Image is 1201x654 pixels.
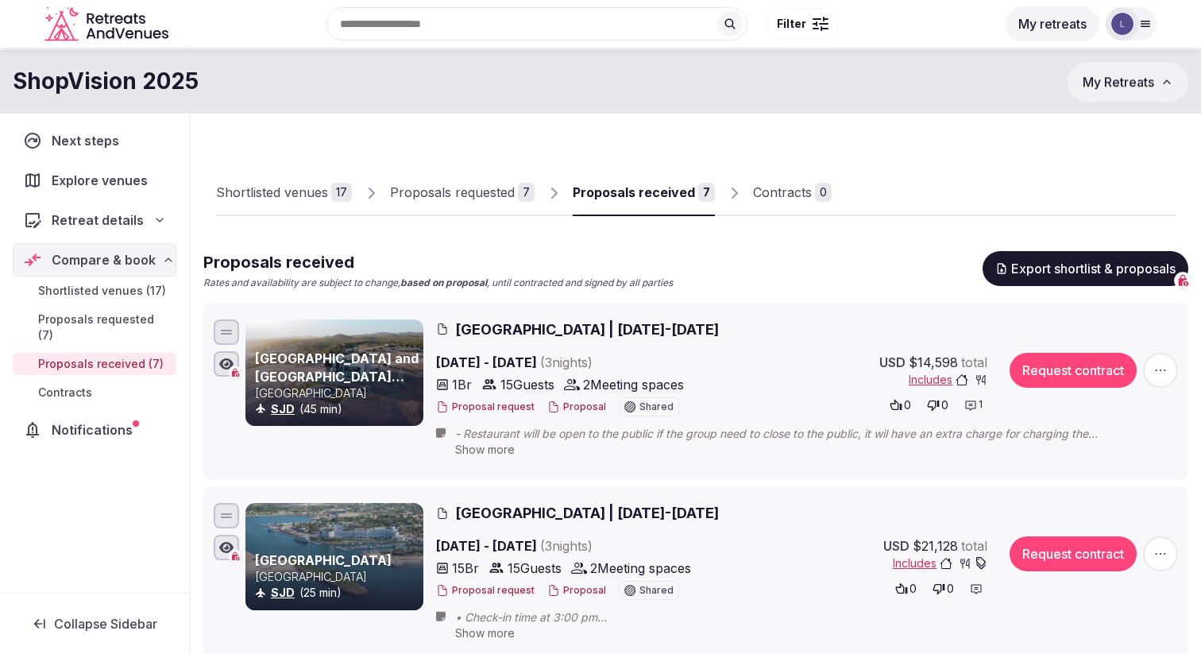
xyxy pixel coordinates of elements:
[777,16,806,32] span: Filter
[1006,6,1099,41] button: My retreats
[203,277,673,290] p: Rates and availability are subject to change, , until contracted and signed by all parties
[947,581,954,597] span: 0
[909,581,917,597] span: 0
[255,401,420,417] div: (45 min)
[13,413,176,447] a: Notifications
[436,536,716,555] span: [DATE] - [DATE]
[13,124,176,157] a: Next steps
[452,559,479,578] span: 15 Br
[271,401,295,417] button: SJD
[583,375,684,394] span: 2 Meeting spaces
[436,353,716,372] span: [DATE] - [DATE]
[890,578,921,600] button: 0
[13,164,176,197] a: Explore venues
[436,401,535,414] button: Proposal request
[913,536,958,555] span: $21,128
[44,6,172,42] svg: Retreats and Venues company logo
[455,609,835,625] span: • Check-in time at 3:00 pm • Departure time 12:00 PM (noon) • [GEOGRAPHIC_DATA] welcomes young ad...
[455,319,719,339] span: [GEOGRAPHIC_DATA] | [DATE]-[DATE]
[961,353,987,372] span: total
[590,559,691,578] span: 2 Meeting spaces
[547,584,606,598] button: Proposal
[1068,62,1188,102] button: My Retreats
[698,183,715,202] div: 7
[753,170,832,216] a: Contracts0
[52,171,154,190] span: Explore venues
[518,183,535,202] div: 7
[13,308,176,346] a: Proposals requested (7)
[436,584,535,598] button: Proposal request
[38,356,164,372] span: Proposals received (7)
[13,606,176,641] button: Collapse Sidebar
[13,353,176,375] a: Proposals received (7)
[941,397,948,413] span: 0
[508,559,562,578] span: 15 Guests
[455,426,1148,442] span: - Restaurant will be open to the public if the group need to close to the public, it wil have an ...
[271,585,295,601] button: SJD
[52,420,139,439] span: Notifications
[547,401,606,414] button: Proposal
[271,402,295,416] a: SJD
[331,183,352,202] div: 17
[255,569,420,585] p: [GEOGRAPHIC_DATA]
[455,443,515,456] span: Show more
[44,6,172,42] a: Visit the homepage
[961,536,987,555] span: total
[52,211,144,230] span: Retreat details
[909,372,987,388] button: Includes
[753,183,812,202] div: Contracts
[928,578,959,600] button: 0
[52,250,156,269] span: Compare & book
[885,394,916,416] button: 0
[13,67,199,98] h1: ShopVision 2025
[455,626,515,640] span: Show more
[500,375,554,394] span: 15 Guests
[979,398,983,412] span: 1
[815,183,832,202] div: 0
[203,251,673,273] h2: Proposals received
[400,277,487,288] strong: based on proposal
[455,503,719,523] span: [GEOGRAPHIC_DATA] | [DATE]-[DATE]
[639,586,674,595] span: Shared
[904,397,911,413] span: 0
[13,280,176,302] a: Shortlisted venues (17)
[390,183,515,202] div: Proposals requested
[573,170,715,216] a: Proposals received7
[452,375,472,394] span: 1 Br
[540,538,593,554] span: ( 3 night s )
[255,585,420,601] div: (25 min)
[1010,536,1137,571] button: Request contract
[1010,353,1137,388] button: Request contract
[13,381,176,404] a: Contracts
[879,353,906,372] span: USD
[216,170,352,216] a: Shortlisted venues17
[1111,13,1133,35] img: Luke Fujii
[540,354,593,370] span: ( 3 night s )
[255,552,392,568] a: [GEOGRAPHIC_DATA]
[1006,16,1099,32] a: My retreats
[38,283,166,299] span: Shortlisted venues (17)
[983,251,1188,286] button: Export shortlist & proposals
[54,616,157,632] span: Collapse Sidebar
[909,353,958,372] span: $14,598
[922,394,953,416] button: 0
[271,586,295,599] a: SJD
[216,183,328,202] div: Shortlisted venues
[390,170,535,216] a: Proposals requested7
[52,131,126,150] span: Next steps
[767,9,839,39] button: Filter
[38,312,170,343] span: Proposals requested (7)
[639,402,674,412] span: Shared
[38,385,92,401] span: Contracts
[255,385,420,401] p: [GEOGRAPHIC_DATA]
[883,536,909,555] span: USD
[255,350,419,402] a: [GEOGRAPHIC_DATA] and [GEOGRAPHIC_DATA] Restaurant
[893,555,987,571] button: Includes
[573,183,695,202] div: Proposals received
[1083,74,1154,90] span: My Retreats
